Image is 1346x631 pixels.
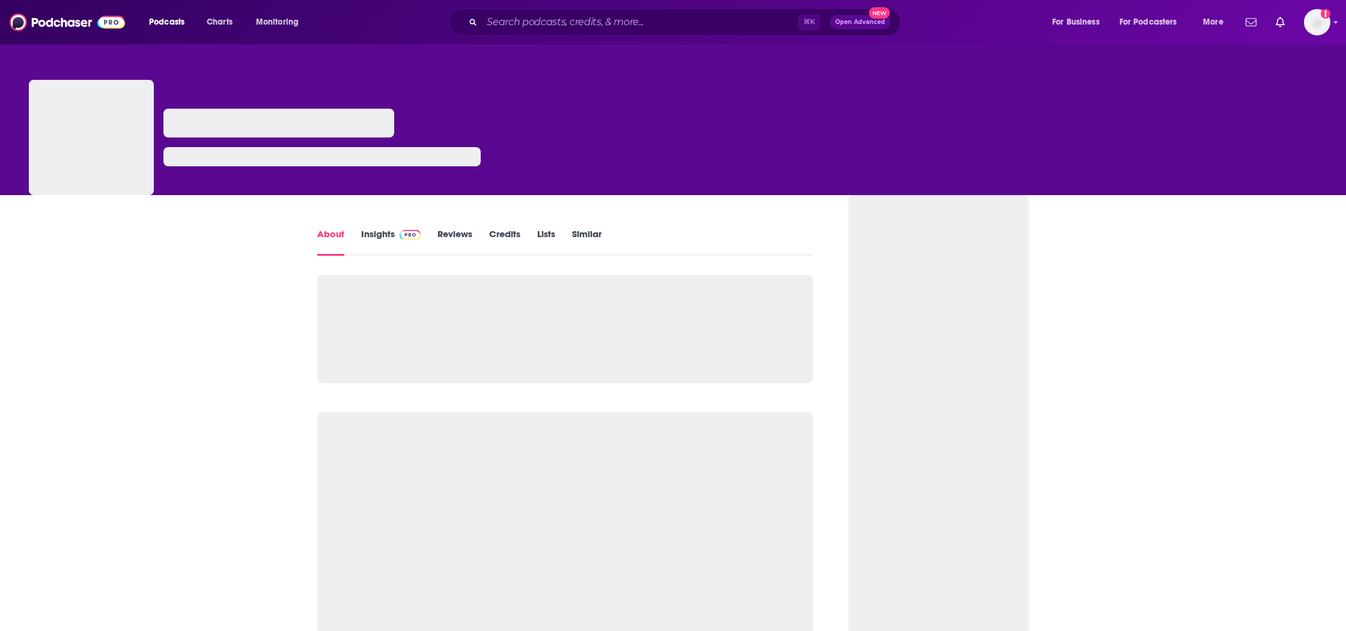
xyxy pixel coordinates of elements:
[537,228,555,256] a: Lists
[1241,12,1261,32] a: Show notifications dropdown
[1203,14,1223,31] span: More
[1052,14,1100,31] span: For Business
[489,228,520,256] a: Credits
[248,13,314,32] button: open menu
[482,13,798,32] input: Search podcasts, credits, & more...
[10,11,125,34] img: Podchaser - Follow, Share and Rate Podcasts
[572,228,601,256] a: Similar
[141,13,200,32] button: open menu
[830,15,891,29] button: Open AdvancedNew
[317,228,344,256] a: About
[207,14,233,31] span: Charts
[869,7,891,19] span: New
[1044,13,1115,32] button: open menu
[1271,12,1290,32] a: Show notifications dropdown
[149,14,184,31] span: Podcasts
[256,14,299,31] span: Monitoring
[1321,9,1330,19] svg: Add a profile image
[1119,14,1177,31] span: For Podcasters
[1112,13,1195,32] button: open menu
[1304,9,1330,35] img: User Profile
[1304,9,1330,35] span: Logged in as thomaskoenig
[199,13,240,32] a: Charts
[460,8,912,36] div: Search podcasts, credits, & more...
[437,228,472,256] a: Reviews
[400,230,421,240] img: Podchaser Pro
[798,14,820,30] span: ⌘ K
[835,19,885,25] span: Open Advanced
[1304,9,1330,35] button: Show profile menu
[361,228,421,256] a: InsightsPodchaser Pro
[1195,13,1238,32] button: open menu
